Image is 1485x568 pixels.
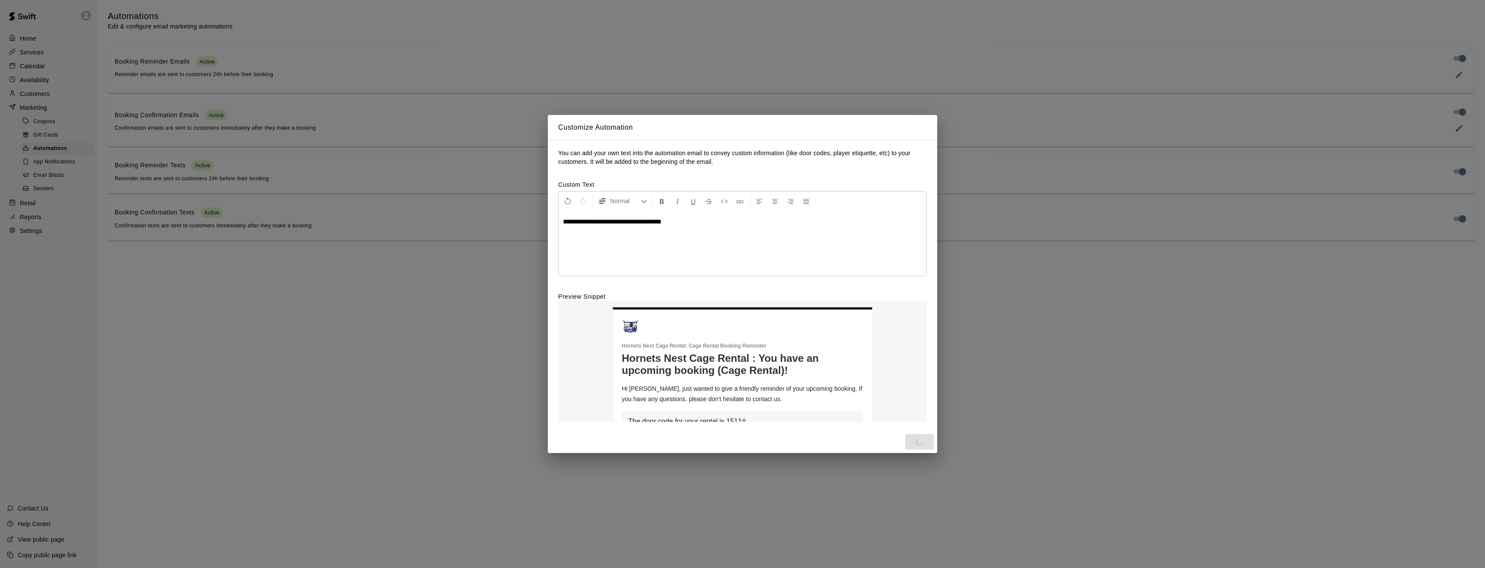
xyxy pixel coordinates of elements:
[799,193,813,209] button: Justify Align
[768,193,782,209] button: Center Align
[558,180,927,189] label: Custom Text
[548,115,937,140] h2: Customize Automation
[622,342,863,350] p: Hornets Nest Cage Rental : Cage Rental Booking Reminder
[783,193,798,209] button: Right Align
[610,197,640,205] span: Normal
[595,193,651,209] button: Formatting Options
[558,149,927,166] p: You can add your own text into the automation email to convey custom information (like door codes...
[655,193,669,209] button: Format Bold
[752,193,767,209] button: Left Align
[576,193,591,209] button: Redo
[733,193,747,209] button: Insert Link
[717,193,732,209] button: Insert Code
[686,193,701,209] button: Format Underline
[622,383,863,404] p: Hi [PERSON_NAME], just wanted to give a friendly reminder of your upcoming booking. If you have a...
[622,318,639,335] img: Hornets Nest Cage Rental
[558,292,927,301] label: Preview Snippet
[622,352,863,377] h1: Hornets Nest Cage Rental : You have an upcoming booking (Cage Rental)!
[670,193,685,209] button: Format Italics
[560,193,575,209] button: Undo
[701,193,716,209] button: Format Strikethrough
[628,418,746,425] span: The door code for your rental is 1511#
